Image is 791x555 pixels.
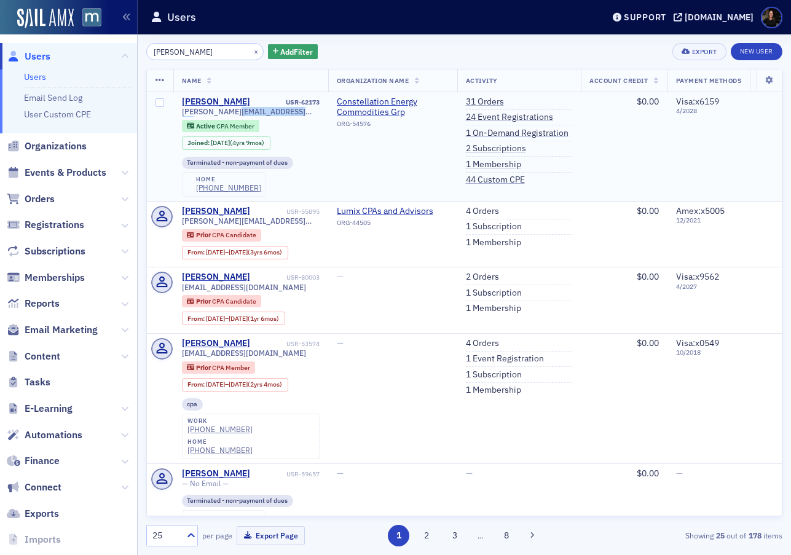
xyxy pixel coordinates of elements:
[211,398,230,417] button: Send a message…
[20,345,192,369] div: All good here? I see that these orders have been cancelled.
[466,369,522,380] a: 1 Subscription
[216,122,254,130] span: CPA Member
[101,207,226,219] div: Can we cancel and recreate?
[202,530,232,541] label: per page
[206,248,225,256] span: [DATE]
[182,136,270,150] div: Joined: 2020-11-16 00:00:00
[24,71,46,82] a: Users
[252,340,320,348] div: USR-53574
[7,454,60,468] a: Finance
[182,229,262,242] div: Prior: Prior: CPA Candidate
[20,56,104,68] div: Shooting for [DATE]
[10,199,236,236] div: Lauren says…
[182,272,250,283] a: [PERSON_NAME]
[187,363,250,371] a: Prior CPA Member
[20,243,192,304] div: Yes, you can do that if that means we won't have to update the order items, if the order items wi...
[8,5,31,28] button: go back
[206,314,225,323] span: [DATE]
[182,206,250,217] a: [PERSON_NAME]
[167,10,196,25] h1: Users
[187,446,253,455] div: [PHONE_NUMBER]
[187,139,211,147] span: Joined :
[44,102,236,141] div: Hi [PERSON_NAME], Do you know id this is fixed?
[466,175,525,186] a: 44 Custom CPE
[182,283,306,292] span: [EMAIL_ADDRESS][DOMAIN_NAME]
[182,398,203,411] div: cpa
[196,122,216,130] span: Active
[252,470,320,478] div: USR-59657
[466,237,521,248] a: 1 Membership
[337,337,344,348] span: —
[676,96,719,107] span: Visa : x6159
[25,376,50,389] span: Tasks
[10,321,236,337] div: [DATE]
[182,120,260,132] div: Active: Active: CPA Member
[187,438,253,446] div: home
[495,525,517,546] button: 8
[466,385,521,396] a: 1 Membership
[7,428,82,442] a: Automations
[25,245,85,258] span: Subscriptions
[187,417,253,425] div: work
[196,514,261,522] div: home
[337,120,449,132] div: ORG-54576
[7,245,85,258] a: Subscriptions
[211,138,230,147] span: [DATE]
[196,176,261,183] div: home
[7,323,98,337] a: Email Marketing
[25,533,61,546] span: Imports
[25,50,50,63] span: Users
[7,533,61,546] a: Imports
[10,49,114,76] div: Shooting for [DATE]
[25,481,61,494] span: Connect
[252,208,320,216] div: USR-55895
[25,218,84,232] span: Registrations
[10,236,236,321] div: Aidan says…
[25,402,73,415] span: E-Learning
[676,107,742,115] span: 4 / 2028
[25,507,59,521] span: Exports
[25,140,87,153] span: Organizations
[187,315,206,323] span: From :
[676,337,719,348] span: Visa : x0549
[25,454,60,468] span: Finance
[82,8,101,27] img: SailAMX
[676,205,725,216] span: Amex : x5005
[182,468,250,479] a: [PERSON_NAME]
[337,206,449,217] a: Lumix CPAs and Advisors
[672,43,726,60] button: Export
[182,96,250,108] a: [PERSON_NAME]
[229,248,248,256] span: [DATE]
[182,295,262,307] div: Prior: Prior: CPA Candidate
[10,151,202,189] div: Not yet, what we've tried so far has still failed.
[229,380,248,388] span: [DATE]
[761,7,782,28] span: Profile
[187,425,253,434] a: [PHONE_NUMBER]
[416,525,438,546] button: 2
[637,271,659,282] span: $0.00
[35,7,55,26] img: Profile image for Aidan
[674,13,758,22] button: [DOMAIN_NAME]
[7,140,87,153] a: Organizations
[25,323,98,337] span: Email Marketing
[7,350,60,363] a: Content
[579,530,782,541] div: Showing out of items
[337,96,449,118] span: Constellation Energy Commodities Grp
[466,468,473,479] span: —
[466,338,499,349] a: 4 Orders
[676,271,719,282] span: Visa : x9562
[624,12,666,23] div: Support
[17,9,74,28] img: SailAMX
[182,348,306,358] span: [EMAIL_ADDRESS][DOMAIN_NAME]
[187,231,256,239] a: Prior CPA Candidate
[60,6,140,15] h1: [PERSON_NAME]
[237,526,305,545] button: Export Page
[182,338,250,349] a: [PERSON_NAME]
[676,283,742,291] span: 4 / 2027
